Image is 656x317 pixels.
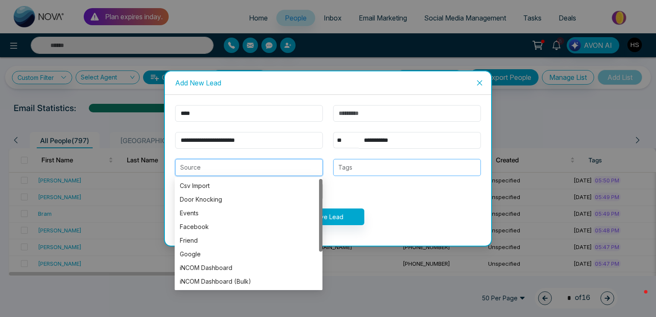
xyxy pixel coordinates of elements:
[476,79,483,86] span: close
[175,234,322,247] div: Friend
[175,247,322,261] div: Google
[292,208,364,225] button: Save Lead
[180,222,317,232] div: Facebook
[175,220,322,234] div: Facebook
[180,208,317,218] div: Events
[180,181,317,191] div: Csv Import
[175,261,322,275] div: iNCOM Dashboard
[180,195,317,204] div: Door Knocking
[180,277,317,286] div: iNCOM Dashboard (Bulk)
[180,236,317,245] div: Friend
[175,193,322,206] div: Door Knocking
[175,179,322,193] div: Csv Import
[175,78,481,88] div: Add New Lead
[175,275,322,288] div: iNCOM Dashboard (Bulk)
[468,71,491,94] button: Close
[627,288,647,308] iframe: Intercom live chat
[180,249,317,259] div: Google
[175,206,322,220] div: Events
[180,263,317,273] div: iNCOM Dashboard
